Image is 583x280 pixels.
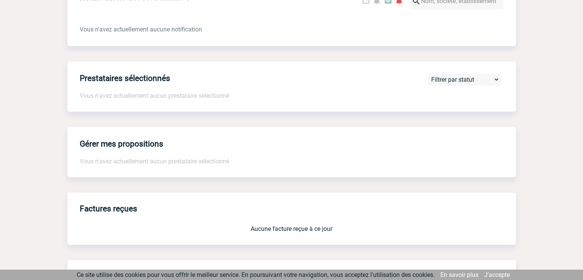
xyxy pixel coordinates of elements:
[80,199,516,219] h3: Factures reçues
[80,26,202,33] span: Vous n'avez actuellement aucune notification
[80,225,504,232] p: Aucune facture reçue à ce jour
[440,271,478,278] a: En savoir plus
[484,271,510,278] a: J'accepte
[80,139,163,148] h4: Gérer mes propositions
[80,158,504,165] p: Vous n'avez actuellement aucun prestataire sélectionné
[80,74,170,83] h4: Prestataires sélectionnés
[77,271,435,278] span: Ce site utilise des cookies pour vous offrir le meilleur service. En poursuivant votre navigation...
[80,92,516,99] p: Vous n'avez actuellement aucun prestataire sélectionné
